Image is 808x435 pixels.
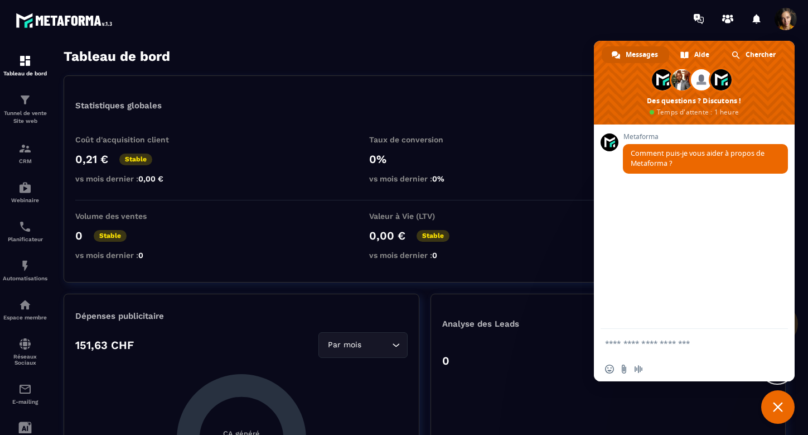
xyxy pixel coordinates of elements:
p: 0% [369,152,481,166]
p: vs mois dernier : [75,174,187,183]
div: Aide [670,46,720,63]
p: Statistiques globales [75,101,162,111]
div: Search for option [318,332,408,358]
span: Insérer un emoji [605,365,614,374]
span: Messages [626,46,658,63]
a: formationformationTableau de bord [3,46,47,85]
p: Volume des ventes [75,212,187,221]
p: Stable [94,230,127,242]
p: Coût d'acquisition client [75,135,187,144]
p: Planificateur [3,236,47,242]
span: Par mois [326,339,364,351]
img: formation [18,54,32,68]
a: formationformationTunnel de vente Site web [3,85,47,133]
span: Metaforma [623,133,788,141]
img: automations [18,259,32,273]
a: formationformationCRM [3,133,47,173]
p: vs mois dernier : [369,251,481,260]
img: scheduler [18,220,32,233]
img: automations [18,181,32,194]
span: Message audio [634,365,643,374]
p: Analyse des Leads [442,319,608,329]
p: Tunnel de vente Site web [3,109,47,125]
span: 0% [432,174,444,183]
h3: Tableau de bord [64,49,170,64]
img: formation [18,93,32,107]
p: Valeur à Vie (LTV) [369,212,481,221]
textarea: Entrez votre message... [605,338,759,348]
p: Webinaire [3,197,47,203]
p: Stable [417,230,449,242]
p: 151,63 CHF [75,338,134,352]
span: Envoyer un fichier [620,365,628,374]
img: automations [18,298,32,312]
p: vs mois dernier : [75,251,187,260]
p: 0,00 € [369,229,405,242]
p: Réseaux Sociaux [3,353,47,366]
img: social-network [18,337,32,351]
p: E-mailing [3,399,47,405]
a: automationsautomationsWebinaire [3,173,47,212]
img: email [18,383,32,396]
img: formation [18,142,32,155]
a: schedulerschedulerPlanificateur [3,212,47,251]
p: Tableau de bord [3,70,47,77]
p: Taux de conversion [369,135,481,144]
span: Aide [694,46,709,63]
span: 0 [138,251,143,260]
p: 0 [75,229,83,242]
div: Chercher [722,46,787,63]
a: automationsautomationsAutomatisations [3,251,47,290]
span: Comment puis-je vous aider à propos de Metaforma ? [631,149,765,168]
p: vs mois dernier : [369,174,481,183]
p: Automatisations [3,275,47,281]
div: Messages [602,46,669,63]
p: Stable [119,154,152,165]
p: 0,21 € [75,152,108,166]
span: Chercher [746,46,776,63]
span: 0 [432,251,437,260]
a: social-networksocial-networkRéseaux Sociaux [3,329,47,374]
div: Fermer le chat [761,390,795,424]
a: automationsautomationsEspace membre [3,290,47,329]
span: 0,00 € [138,174,163,183]
p: 0 [442,354,449,367]
p: Dépenses publicitaire [75,311,408,321]
p: Espace membre [3,314,47,321]
input: Search for option [364,339,389,351]
img: logo [16,10,116,31]
p: CRM [3,158,47,164]
a: emailemailE-mailing [3,374,47,413]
